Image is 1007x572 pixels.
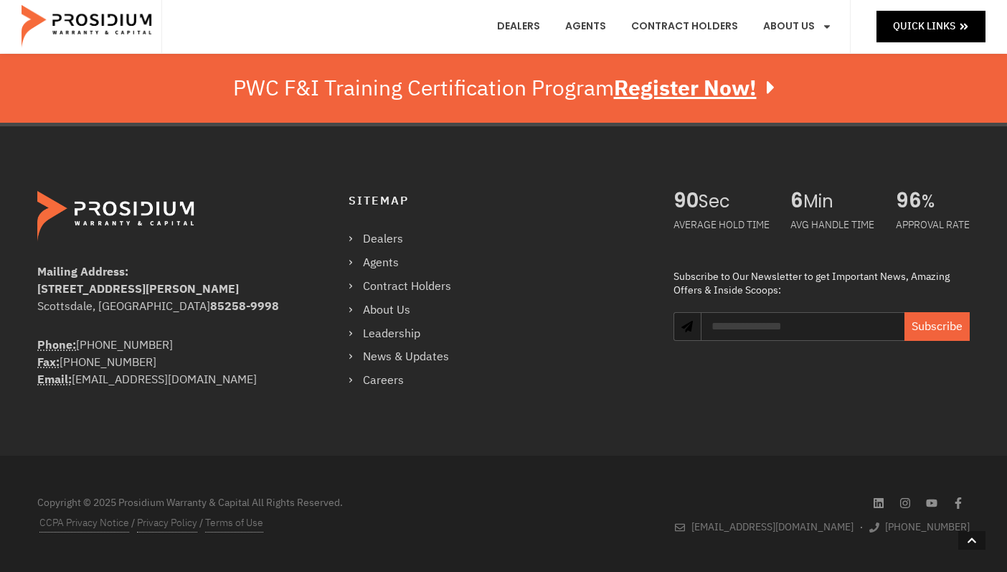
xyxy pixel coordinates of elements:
div: AVERAGE HOLD TIME [673,212,770,238]
a: Agents [349,253,465,273]
div: PWC F&I Training Certification Program [233,75,775,101]
a: About Us [349,300,465,321]
abbr: Fax [37,354,60,371]
a: Careers [349,370,465,391]
a: Terms of Use [205,514,263,533]
a: Leadership [349,324,465,344]
div: APPROVAL RATE [896,212,970,238]
a: CCPA Privacy Notice [39,514,129,533]
h4: Sitemap [349,191,645,212]
b: [STREET_ADDRESS][PERSON_NAME] [37,281,239,298]
span: [EMAIL_ADDRESS][DOMAIN_NAME] [688,518,854,536]
a: News & Updates [349,347,465,367]
strong: Email: [37,371,72,388]
button: Subscribe [904,312,970,341]
abbr: Email Address [37,371,72,388]
a: Contract Holders [349,276,465,297]
a: [PHONE_NUMBER] [869,518,970,536]
strong: Fax: [37,354,60,371]
span: 96 [896,191,922,212]
span: 6 [790,191,803,212]
a: Quick Links [876,11,985,42]
form: Newsletter Form [701,312,970,355]
b: Mailing Address: [37,263,128,281]
div: AVG HANDLE TIME [790,212,874,238]
strong: Phone: [37,337,76,354]
span: Subscribe [912,318,963,335]
b: 85258-9998 [210,298,279,315]
div: [PHONE_NUMBER] [PHONE_NUMBER] [EMAIL_ADDRESS][DOMAIN_NAME] [37,337,290,388]
a: [EMAIL_ADDRESS][DOMAIN_NAME] [675,518,854,536]
div: Scottsdale, [GEOGRAPHIC_DATA] [37,298,290,315]
a: Privacy Policy [137,514,197,533]
span: Sec [699,191,770,212]
nav: Menu [349,229,465,391]
span: 90 [673,191,699,212]
a: Dealers [349,229,465,250]
div: / / [37,514,496,533]
div: Copyright © 2025 Prosidium Warranty & Capital All Rights Reserved. [37,495,496,510]
div: Subscribe to Our Newsletter to get Important News, Amazing Offers & Inside Scoops: [673,270,970,298]
span: Quick Links [893,17,955,35]
span: [PHONE_NUMBER] [881,518,970,536]
u: Register Now! [614,72,757,104]
span: Min [803,191,874,212]
abbr: Phone Number [37,337,76,354]
span: % [922,191,970,212]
